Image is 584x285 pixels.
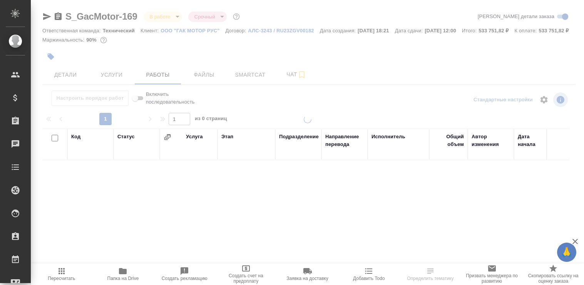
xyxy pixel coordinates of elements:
[71,133,80,141] div: Код
[461,263,523,285] button: Призвать менеджера по развитию
[107,276,139,281] span: Папка на Drive
[557,243,576,262] button: 🙏
[162,276,207,281] span: Создать рекламацию
[560,244,573,260] span: 🙏
[48,276,75,281] span: Пересчитать
[353,276,385,281] span: Добавить Todo
[164,133,171,141] button: Сгруппировать
[518,133,549,148] div: Дата начала
[325,133,364,148] div: Направление перевода
[407,276,453,281] span: Определить тематику
[117,133,135,141] div: Статус
[215,263,277,285] button: Создать счет на предоплату
[279,133,319,141] div: Подразделение
[472,133,510,148] div: Автор изменения
[154,263,215,285] button: Создать рекламацию
[371,133,405,141] div: Исполнитель
[522,263,584,285] button: Скопировать ссылку на оценку заказа
[92,263,154,285] button: Папка на Drive
[31,263,92,285] button: Пересчитать
[433,133,464,148] div: Общий объем
[527,273,579,284] span: Скопировать ссылку на оценку заказа
[220,273,272,284] span: Создать счет на предоплату
[221,133,233,141] div: Этап
[277,263,338,285] button: Заявка на доставку
[186,133,202,141] div: Услуга
[286,276,328,281] span: Заявка на доставку
[338,263,400,285] button: Добавить Todo
[466,273,518,284] span: Призвать менеджера по развитию
[400,263,461,285] button: Определить тематику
